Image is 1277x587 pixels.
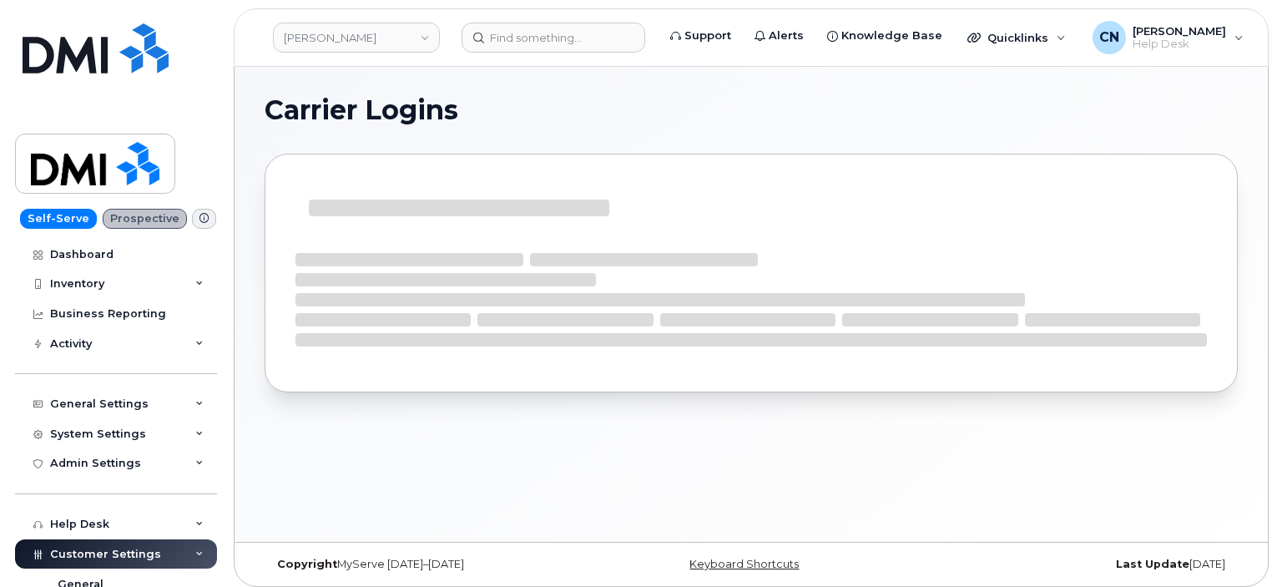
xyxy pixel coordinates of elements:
div: MyServe [DATE]–[DATE] [265,558,589,571]
strong: Last Update [1116,558,1189,570]
a: Keyboard Shortcuts [689,558,799,570]
strong: Copyright [277,558,337,570]
div: [DATE] [913,558,1238,571]
span: Carrier Logins [265,98,458,123]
